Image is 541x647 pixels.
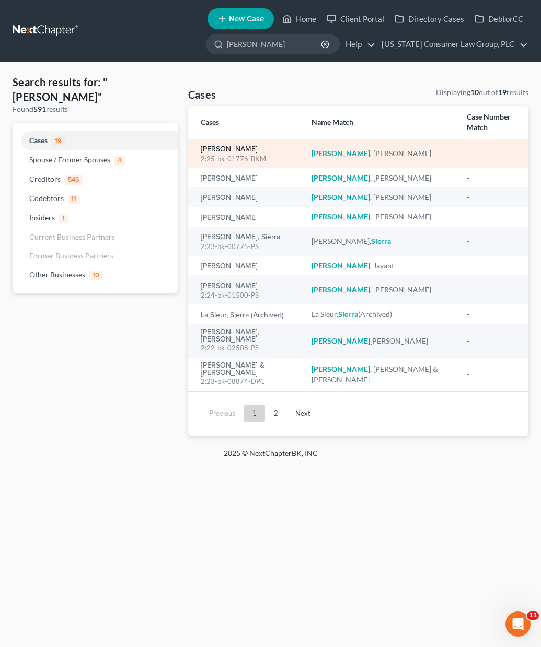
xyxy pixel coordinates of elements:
span: 11 [527,611,539,620]
span: 11 [68,195,80,204]
a: 2 [266,405,286,422]
div: [PERSON_NAME] [312,336,450,346]
em: [PERSON_NAME] [312,261,370,270]
a: Insiders1 [13,208,178,228]
a: [PERSON_NAME], Sierra [201,233,280,241]
em: [PERSON_NAME] [312,212,370,221]
div: - [467,192,516,203]
div: , [PERSON_NAME] [312,211,450,222]
span: Cases [29,136,48,145]
a: [PERSON_NAME] [201,283,258,290]
span: Former Business Partners [29,251,113,260]
a: Client Portal [321,9,389,28]
div: [PERSON_NAME], [312,236,450,246]
a: Next [287,405,319,422]
div: La Sleur, (Archived) [312,309,450,320]
th: Case Number Match [458,106,528,139]
em: [PERSON_NAME] [312,285,370,294]
strong: 10 [470,88,479,97]
th: Cases [188,106,303,139]
span: 10 [89,271,103,280]
a: Current Business Partners [13,228,178,246]
div: - [467,309,516,320]
span: New Case [229,15,264,23]
a: DebtorCC [469,9,528,28]
a: Former Business Partners [13,246,178,265]
iframe: Intercom live chat [505,611,531,637]
div: , [PERSON_NAME] [312,148,450,159]
em: [PERSON_NAME] [312,193,370,202]
div: Displaying out of results [436,87,528,98]
em: [PERSON_NAME] [312,336,370,345]
a: [PERSON_NAME] & [PERSON_NAME] [201,362,295,377]
em: Sierra [338,310,358,319]
em: Sierra [371,237,391,245]
em: [PERSON_NAME] [312,173,370,182]
div: 2:23-bk-08874-DPC [201,377,295,386]
th: Name Match [303,106,458,139]
span: Insiders [29,213,55,222]
div: 2025 © NextChapterBK, INC [20,448,522,467]
a: [PERSON_NAME] [201,194,258,202]
div: 2:22-bk-02508-PS [201,343,295,353]
div: - [467,369,516,380]
a: [US_STATE] Consumer Law Group, PLC [376,35,528,54]
input: Search by name... [227,34,323,54]
span: 4 [114,156,125,166]
a: [PERSON_NAME], [PERSON_NAME] [201,328,295,343]
a: Codebtors11 [13,189,178,208]
span: Current Business Partners [29,232,115,241]
div: Found results [13,104,178,114]
a: [PERSON_NAME] [201,263,258,270]
div: - [467,148,516,159]
span: Creditors [29,174,61,183]
span: 19 [52,137,65,146]
a: Creditors546 [13,170,178,189]
div: - [467,336,516,346]
a: Other Businesses10 [13,265,178,285]
span: Codebtors [29,194,64,203]
div: , [PERSON_NAME] [312,192,450,203]
a: Directory Cases [389,9,469,28]
a: Home [277,9,321,28]
span: Other Businesses [29,270,85,279]
a: [PERSON_NAME] [201,175,258,182]
a: 1 [244,405,265,422]
a: Cases19 [13,131,178,150]
em: [PERSON_NAME] [312,149,370,158]
div: 2:25-bk-01776-BKM [201,154,295,164]
div: , [PERSON_NAME] [312,285,450,295]
span: 546 [65,175,83,185]
a: [PERSON_NAME] [201,214,258,221]
div: 2:23-bk-00775-PS [201,242,295,252]
h4: Cases [188,87,216,102]
a: Spouse / Former Spouses4 [13,150,178,170]
a: La Sleur, Sierra (Archived) [201,312,284,319]
div: , Jayant [312,261,450,271]
div: - [467,285,516,295]
h4: Search results for: "[PERSON_NAME]" [13,75,178,104]
div: - [467,173,516,183]
em: [PERSON_NAME] [312,364,370,373]
strong: 19 [498,88,507,97]
a: [PERSON_NAME] [201,146,258,153]
div: - [467,261,516,271]
span: Spouse / Former Spouses [29,155,110,164]
div: 2:24-bk-01500-PS [201,290,295,300]
strong: 591 [33,104,46,113]
div: , [PERSON_NAME] & [PERSON_NAME] [312,364,450,385]
div: - [467,236,516,246]
div: , [PERSON_NAME] [312,173,450,183]
span: 1 [59,214,68,223]
a: Help [340,35,375,54]
div: - [467,211,516,222]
